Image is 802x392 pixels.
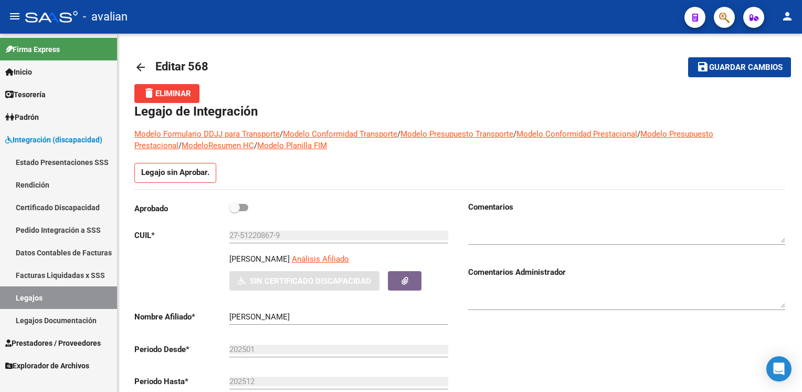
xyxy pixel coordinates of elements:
[5,89,46,100] span: Tesorería
[229,253,290,265] p: [PERSON_NAME]
[257,141,327,150] a: Modelo Planilla FIM
[292,254,349,264] span: Análisis Afiliado
[5,111,39,123] span: Padrón
[688,57,791,77] button: Guardar cambios
[468,201,785,213] h3: Comentarios
[134,129,280,139] a: Modelo Formulario DDJJ para Transporte
[182,141,254,150] a: ModeloResumen HC
[134,344,229,355] p: Periodo Desde
[143,87,155,99] mat-icon: delete
[8,10,21,23] mat-icon: menu
[5,337,101,349] span: Prestadores / Proveedores
[134,61,147,74] mat-icon: arrow_back
[134,163,216,183] p: Legajo sin Aprobar.
[229,271,379,291] button: Sin Certificado Discapacidad
[516,129,637,139] a: Modelo Conformidad Prestacional
[5,360,89,372] span: Explorador de Archivos
[250,276,371,286] span: Sin Certificado Discapacidad
[143,89,191,98] span: Eliminar
[134,376,229,387] p: Periodo Hasta
[134,311,229,323] p: Nombre Afiliado
[134,84,199,103] button: Eliminar
[5,66,32,78] span: Inicio
[83,5,128,28] span: - avalian
[155,60,208,73] span: Editar 568
[468,266,785,278] h3: Comentarios Administrador
[781,10,794,23] mat-icon: person
[5,44,60,55] span: Firma Express
[134,103,785,120] h1: Legajo de Integración
[400,129,513,139] a: Modelo Presupuesto Transporte
[697,60,709,73] mat-icon: save
[5,134,102,146] span: Integración (discapacidad)
[134,230,229,241] p: CUIL
[283,129,397,139] a: Modelo Conformidad Transporte
[766,356,792,381] div: Open Intercom Messenger
[709,63,783,73] span: Guardar cambios
[134,203,229,214] p: Aprobado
